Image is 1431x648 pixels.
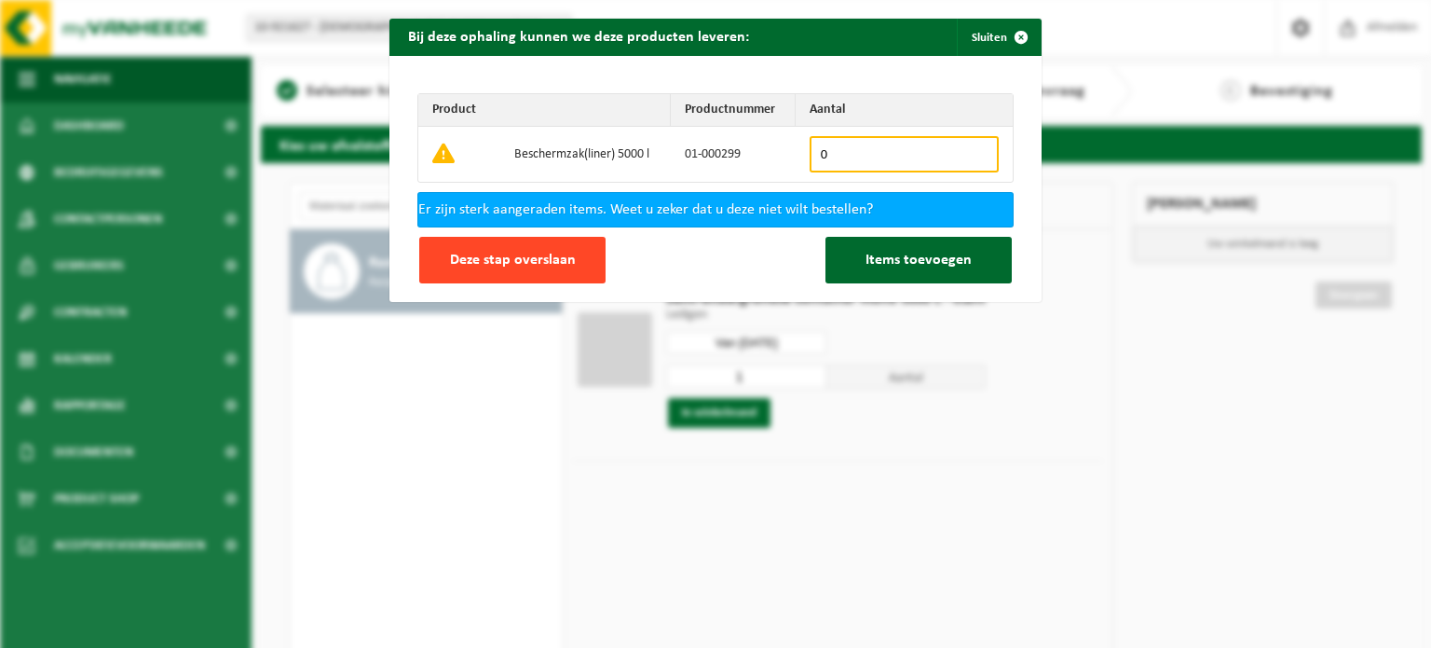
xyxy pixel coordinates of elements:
button: Items toevoegen [825,237,1012,283]
td: 01-000299 [671,127,796,182]
button: Deze stap overslaan [419,237,606,283]
div: Er zijn sterk aangeraden items. Weet u zeker dat u deze niet wilt bestellen? [418,193,1013,227]
span: Items toevoegen [865,253,972,268]
span: Deze stap overslaan [450,253,576,268]
td: Beschermzak(liner) 5000 l [500,127,671,182]
th: Aantal [796,94,1013,127]
button: Sluiten [957,19,1040,56]
th: Productnummer [671,94,796,127]
th: Product [418,94,671,127]
h2: Bij deze ophaling kunnen we deze producten leveren: [389,19,768,54]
